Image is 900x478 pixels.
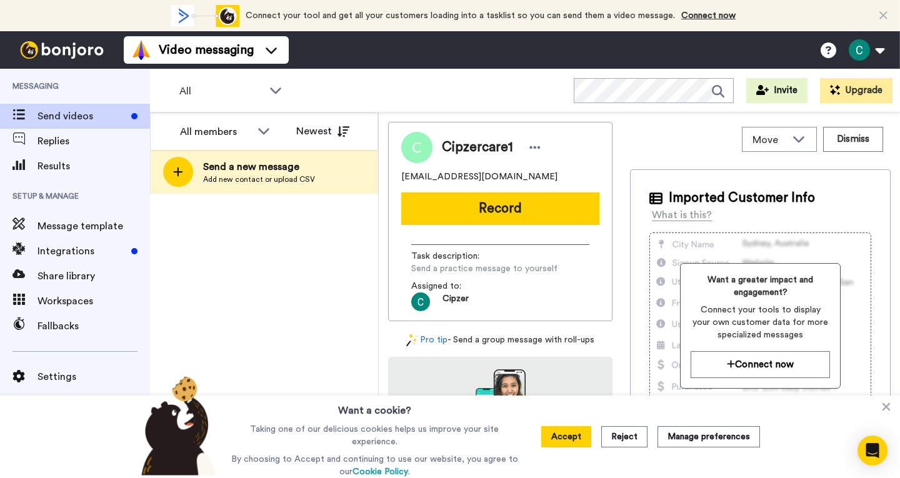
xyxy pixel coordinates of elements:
span: Fallbacks [37,319,150,334]
span: Want a greater impact and engagement? [691,274,830,299]
div: animation [171,5,239,27]
img: Image of Cipzercare1 [401,132,432,163]
span: Integrations [37,244,126,259]
button: Record [401,192,599,225]
span: Cipzercare1 [442,138,513,157]
span: All [179,84,263,99]
img: magic-wand.svg [406,334,417,347]
span: Connect your tool and get all your customers loading into a tasklist so you can send them a video... [246,11,675,20]
span: Send a practice message to yourself [411,262,557,275]
span: Assigned to: [411,280,499,292]
span: Task description : [411,250,499,262]
img: bj-logo-header-white.svg [15,41,109,59]
p: By choosing to Accept and continuing to use our website, you agree to our . [228,453,521,478]
span: Results [37,159,150,174]
button: Manage preferences [657,426,760,447]
span: Add new contact or upload CSV [203,174,315,184]
span: Workspaces [37,294,150,309]
button: Invite [746,78,807,103]
button: Dismiss [823,127,883,152]
span: Message template [37,219,150,234]
a: Pro tip [406,334,447,347]
div: What is this? [652,207,712,222]
button: Accept [541,426,591,447]
button: Connect now [691,351,830,378]
button: Newest [287,119,359,144]
button: Upgrade [820,78,892,103]
span: Share library [37,269,150,284]
a: Cookie Policy [352,467,408,476]
h3: Want a cookie? [338,396,411,418]
div: Open Intercom Messenger [857,436,887,466]
button: Reject [601,426,647,447]
span: Imported Customer Info [669,189,815,207]
span: Cipzer [442,292,469,311]
span: Connect your tools to display your own customer data for more specialized messages [691,304,830,341]
span: Move [752,132,786,147]
img: ACg8ocK_jIh2St_5VzjO3l86XZamavd1hZ1738cUU1e59Uvd=s96-c [411,292,430,311]
p: Taking one of our delicious cookies helps us improve your site experience. [228,423,521,448]
span: Replies [37,134,150,149]
img: download [476,369,526,437]
div: All members [180,124,251,139]
span: Send a new message [203,159,315,174]
span: [EMAIL_ADDRESS][DOMAIN_NAME] [401,171,557,183]
span: Settings [37,369,150,384]
img: bear-with-cookie.png [130,376,222,476]
div: - Send a group message with roll-ups [388,334,612,347]
img: vm-color.svg [131,40,151,60]
a: Connect now [681,11,736,20]
span: Send videos [37,109,126,124]
span: Video messaging [159,41,254,59]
